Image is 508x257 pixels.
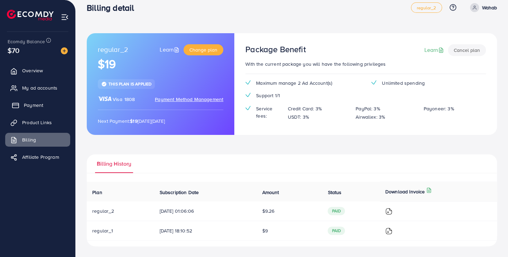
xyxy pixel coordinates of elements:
[24,102,43,109] span: Payment
[7,10,54,20] img: logo
[288,113,309,121] p: USDT: 3%
[382,80,425,86] span: Unlimited spending
[160,46,181,54] a: Learn
[97,160,131,168] span: Billing History
[467,3,497,12] a: Wahab
[98,57,223,71] h1: $19
[371,80,376,85] img: tick
[98,96,112,102] img: brand
[5,64,70,77] a: Overview
[262,189,279,196] span: Amount
[245,106,251,110] img: tick
[5,133,70,147] a: Billing
[109,81,151,87] span: This plan is applied
[385,208,392,215] img: ic-download-invoice.1f3c1b55.svg
[5,116,70,129] a: Product Links
[356,113,385,121] p: Airwallex: 3%
[98,44,128,55] span: regular_2
[22,84,57,91] span: My ad accounts
[424,46,445,54] a: Learn
[262,227,267,234] span: $9
[328,227,345,235] span: paid
[22,154,59,160] span: Affiliate Program
[5,98,70,112] a: Payment
[8,45,19,55] span: $70
[5,150,70,164] a: Affiliate Program
[92,227,113,234] span: regular_1
[124,96,135,103] span: 1808
[159,189,199,196] span: Subscription Date
[189,46,217,53] span: Change plan
[288,104,321,113] p: Credit Card: 3%
[256,92,280,99] span: Support 1/1
[92,189,102,196] span: Plan
[479,226,503,252] iframe: Chat
[8,38,45,45] span: Ecomdy Balance
[482,3,497,12] p: Wahab
[385,228,392,235] img: ic-download-invoice.1f3c1b55.svg
[256,105,282,119] span: Service fees:
[5,81,70,95] a: My ad accounts
[423,104,454,113] p: Payoneer: 3%
[328,189,341,196] span: Status
[61,47,68,54] img: image
[61,13,69,21] img: menu
[245,93,251,97] img: tick
[22,136,36,143] span: Billing
[159,227,251,234] span: [DATE] 18:10:52
[245,60,486,68] p: With the current package you will have the following privileges
[101,81,107,87] img: tick
[87,3,140,13] h3: Billing detail
[245,80,251,85] img: tick
[245,44,305,54] h3: Package Benefit
[356,104,380,113] p: PayPal: 3%
[256,80,332,86] span: Maximum manage 2 Ad Account(s)
[22,119,52,126] span: Product Links
[262,208,274,214] span: $9.26
[98,117,223,125] p: Next Payment: [DATE][DATE]
[159,208,251,214] span: [DATE] 01:06:06
[328,207,345,215] span: paid
[130,118,137,125] strong: $19
[411,2,442,13] a: regular_2
[155,96,223,103] span: Payment Method Management
[92,208,114,214] span: regular_2
[417,6,436,10] span: regular_2
[113,96,122,103] span: Visa
[22,67,43,74] span: Overview
[448,44,486,56] button: Cancel plan
[385,187,425,196] p: Download Invoice
[184,44,223,55] button: Change plan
